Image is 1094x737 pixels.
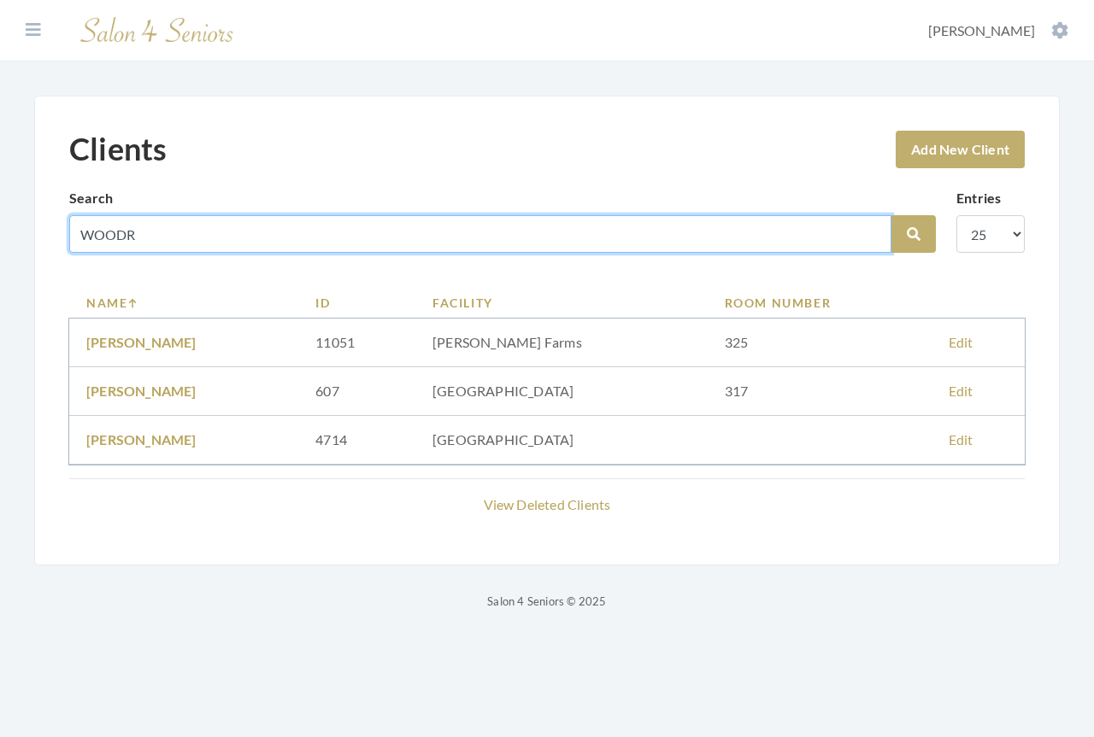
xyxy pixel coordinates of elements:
a: Edit [949,383,973,399]
img: Salon 4 Seniors [72,10,243,50]
button: [PERSON_NAME] [923,21,1073,40]
td: 317 [708,367,932,416]
a: Facility [432,294,691,312]
label: Entries [956,188,1001,208]
span: [PERSON_NAME] [928,22,1035,38]
a: View Deleted Clients [484,496,611,512]
a: Edit [949,334,973,350]
a: ID [315,294,398,312]
td: 607 [298,367,415,416]
p: Salon 4 Seniors © 2025 [34,591,1060,611]
td: [PERSON_NAME] Farms [415,319,708,367]
a: Add New Client [896,131,1025,168]
td: [GEOGRAPHIC_DATA] [415,416,708,465]
td: 4714 [298,416,415,465]
input: Search by name, facility or room number [69,215,891,253]
a: [PERSON_NAME] [86,334,197,350]
h1: Clients [69,131,167,167]
label: Search [69,188,113,208]
a: [PERSON_NAME] [86,383,197,399]
a: [PERSON_NAME] [86,431,197,447]
td: 325 [708,319,932,367]
td: [GEOGRAPHIC_DATA] [415,367,708,416]
a: Name [86,294,281,312]
td: 11051 [298,319,415,367]
a: Room Number [725,294,915,312]
a: Edit [949,431,973,447]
